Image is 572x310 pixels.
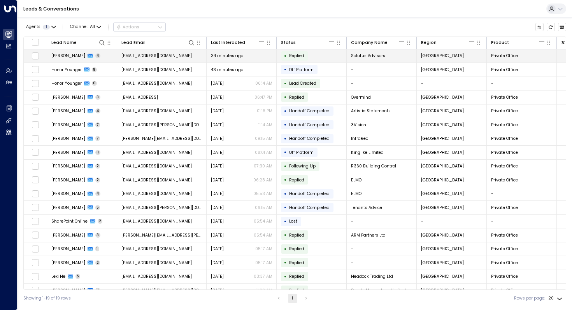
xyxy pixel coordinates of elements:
[253,177,272,183] p: 06:28 AM
[32,94,39,101] span: Toggle select row
[95,95,101,100] span: 3
[121,273,192,279] span: xxhelexi@gmail.com
[421,39,475,46] div: Region
[491,67,518,73] span: Private Office
[491,260,518,266] span: Private Office
[491,287,518,293] span: Private Office
[95,191,101,196] span: 4
[95,233,101,238] span: 3
[254,218,272,224] p: 05:54 AM
[211,218,224,224] span: Yesterday
[347,242,417,256] td: -
[284,244,287,254] div: •
[211,136,224,141] span: Yesterday
[284,230,287,240] div: •
[121,163,192,169] span: martinsmith@r360group.com
[121,287,202,293] span: amelia.coll@create-momentum.co.uk
[51,177,85,183] span: Emma Chandler
[32,135,39,142] span: Toggle select row
[32,259,39,266] span: Toggle select row
[95,150,101,155] span: 11
[284,216,287,226] div: •
[289,287,304,293] span: Replied
[289,80,316,86] span: Lead Created
[95,178,100,183] span: 2
[421,260,464,266] span: London
[32,66,39,73] span: Toggle select row
[255,80,272,86] p: 06:14 AM
[255,205,272,211] p: 06:15 AM
[121,191,192,197] span: emma.chandler95@outlook.com
[32,176,39,184] span: Toggle select row
[95,122,100,127] span: 7
[211,177,224,183] span: Yesterday
[289,218,297,224] span: Lost
[95,136,100,141] span: 7
[32,162,39,170] span: Toggle select row
[211,191,224,197] span: Oct 13, 2025
[211,53,243,59] span: 34 minutes ago
[417,77,487,91] td: -
[421,191,464,197] span: London
[211,122,224,128] span: Yesterday
[351,287,406,293] span: Create Momentum Limited
[121,108,192,114] span: zoe@artisticstatements.co.uk
[284,106,287,116] div: •
[51,67,82,73] span: Honor Younger
[284,147,287,157] div: •
[254,163,272,169] p: 07:30 AM
[351,232,386,238] span: ARM Partners Ltd
[211,39,265,46] div: Last Interacted
[51,218,88,224] span: SharePoint Online
[351,136,368,141] span: InfraRec
[347,63,417,77] td: -
[351,205,382,211] span: Tenants Advice
[491,273,518,279] span: Private Office
[95,260,100,265] span: 2
[95,53,101,58] span: 4
[258,122,272,128] p: 11:14 AM
[289,191,330,197] span: Handoff Completed
[254,273,272,279] p: 03:37 AM
[255,150,272,155] p: 08:01 AM
[421,53,464,59] span: London
[32,149,39,156] span: Toggle select row
[491,39,546,46] div: Product
[121,260,192,266] span: aohorne9@gmail.com
[351,108,391,114] span: Artistic Statements
[121,136,202,141] span: james@infra-rec.com
[487,215,557,228] td: -
[211,205,224,211] span: Yesterday
[284,161,287,171] div: •
[491,122,518,128] span: Private Office
[211,163,224,169] span: Yesterday
[535,23,544,31] button: Customize
[211,273,224,279] span: Yesterday
[421,273,464,279] span: London
[289,232,304,238] span: Replied
[491,246,518,252] span: Private Office
[289,108,330,114] span: Handoff Completed
[289,177,304,183] span: Replied
[289,150,314,155] span: Off Platform
[32,190,39,197] span: Toggle select row
[23,23,58,31] button: Agents1
[121,246,192,252] span: aohorne9@gmail.com
[95,246,100,251] span: 1
[491,232,518,238] span: Private Office
[289,163,316,169] span: Following Up
[32,52,39,59] span: Toggle select row
[23,295,71,301] div: Showing 1-19 of 19 rows
[514,295,545,301] label: Rows per page:
[289,53,304,59] span: Replied
[32,38,39,46] span: Toggle select all
[421,246,464,252] span: London
[284,134,287,144] div: •
[289,122,330,128] span: Handoff Completed
[51,39,77,46] div: Lead Name
[417,215,487,228] td: -
[491,94,518,100] span: Private Office
[284,78,287,89] div: •
[121,53,192,59] span: gwilson@solutus.co.uk
[421,163,464,169] span: London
